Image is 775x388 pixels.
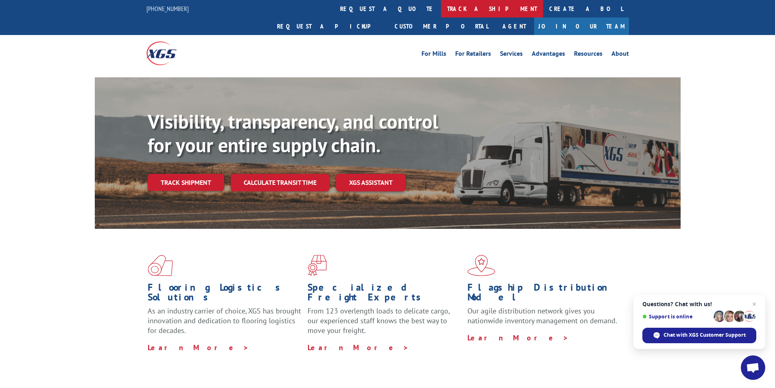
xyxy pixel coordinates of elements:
b: Visibility, transparency, and control for your entire supply chain. [148,109,438,158]
p: From 123 overlength loads to delicate cargo, our experienced staff knows the best way to move you... [308,306,461,342]
span: As an industry carrier of choice, XGS has brought innovation and dedication to flooring logistics... [148,306,301,335]
a: Request a pickup [271,18,389,35]
a: Learn More > [467,333,569,342]
a: Resources [574,50,603,59]
span: Support is online [642,313,711,320]
a: Advantages [532,50,565,59]
a: Customer Portal [389,18,494,35]
h1: Specialized Freight Experts [308,283,461,306]
img: xgs-icon-flagship-distribution-model-red [467,255,496,276]
span: Chat with XGS Customer Support [642,328,756,343]
a: Learn More > [308,343,409,352]
span: Questions? Chat with us! [642,301,756,307]
a: For Mills [421,50,446,59]
a: Open chat [741,355,765,380]
a: [PHONE_NUMBER] [146,4,189,13]
img: xgs-icon-focused-on-flooring-red [308,255,327,276]
a: Calculate transit time [231,174,330,191]
h1: Flooring Logistics Solutions [148,283,301,306]
a: Track shipment [148,174,224,191]
a: About [611,50,629,59]
a: Services [500,50,523,59]
a: Join Our Team [534,18,629,35]
span: Our agile distribution network gives you nationwide inventory management on demand. [467,306,617,325]
a: Agent [494,18,534,35]
span: Chat with XGS Customer Support [664,331,746,339]
h1: Flagship Distribution Model [467,283,621,306]
a: For Retailers [455,50,491,59]
img: xgs-icon-total-supply-chain-intelligence-red [148,255,173,276]
a: Learn More > [148,343,249,352]
a: XGS ASSISTANT [336,174,406,191]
